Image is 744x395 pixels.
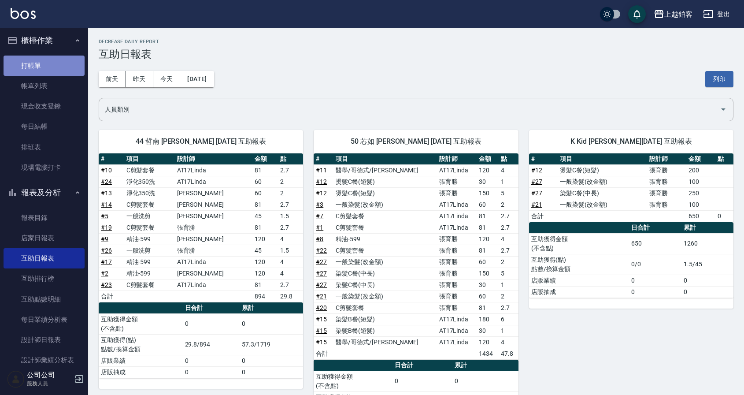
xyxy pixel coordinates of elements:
td: 燙髮C餐(短髮) [558,164,647,176]
td: 0 [629,286,681,298]
td: 650 [686,210,715,222]
td: 1 [499,325,518,336]
td: 81 [252,279,278,291]
td: 2 [278,176,303,187]
a: #14 [101,201,112,208]
input: 人員名稱 [103,102,716,117]
td: 精油-599 [124,233,175,245]
td: 2 [499,291,518,302]
td: 2.7 [499,245,518,256]
td: 1 [499,279,518,291]
td: 張育勝 [647,199,686,210]
td: 6 [499,313,518,325]
th: 累計 [240,302,304,314]
table: a dense table [529,222,733,298]
td: 4 [499,164,518,176]
a: #8 [316,235,323,242]
td: 張育勝 [437,176,477,187]
th: # [314,153,333,165]
a: #9 [101,235,108,242]
td: 合計 [99,291,124,302]
td: 1.5 [278,210,303,222]
td: 一般染髮(改金額) [558,176,647,187]
th: 點 [278,153,303,165]
td: 57.3/1719 [240,334,304,355]
a: 每日結帳 [4,116,85,137]
th: # [529,153,558,165]
td: 2.7 [278,199,303,210]
td: 一般洗剪 [124,245,175,256]
td: 醫學/哥德式/[PERSON_NAME] [333,336,437,348]
td: 4 [499,336,518,348]
td: 2 [499,199,518,210]
a: 帳單列表 [4,76,85,96]
th: 日合計 [629,222,681,234]
td: 120 [477,336,499,348]
th: 項目 [333,153,437,165]
a: #12 [531,167,542,174]
a: #5 [101,212,108,220]
a: #24 [101,178,112,185]
td: 精油-599 [124,268,175,279]
th: 累計 [681,222,733,234]
td: 張育勝 [437,291,477,302]
div: 上越鉑客 [664,9,692,20]
td: 合計 [314,348,333,359]
td: 81 [477,245,499,256]
td: 120 [477,164,499,176]
span: 50 芯如 [PERSON_NAME] [DATE] 互助報表 [324,137,507,146]
a: #27 [316,258,327,265]
a: #15 [316,316,327,323]
td: 2.7 [499,302,518,313]
td: 0 [183,355,240,366]
td: 5 [499,187,518,199]
td: 張育勝 [437,279,477,291]
td: 180 [477,313,499,325]
td: 60 [477,291,499,302]
td: 1434 [477,348,499,359]
td: 4 [278,256,303,268]
td: 燙髮C餐(短髮) [333,187,437,199]
th: 設計師 [437,153,477,165]
td: 精油-599 [124,256,175,268]
td: 2.7 [278,279,303,291]
button: 前天 [99,71,126,87]
td: 張育勝 [647,176,686,187]
td: 淨化350洗 [124,187,175,199]
button: 上越鉑客 [650,5,696,23]
th: 金額 [477,153,499,165]
a: 互助排行榜 [4,268,85,289]
td: 店販業績 [529,275,629,286]
th: 項目 [124,153,175,165]
td: 一般染髮(改金額) [333,291,437,302]
h2: Decrease Daily Report [99,39,733,45]
th: 金額 [686,153,715,165]
td: AT17Linda [437,164,477,176]
a: 現金收支登錄 [4,96,85,116]
button: 登出 [700,6,733,22]
td: 81 [477,302,499,313]
a: #11 [316,167,327,174]
a: #20 [316,304,327,311]
td: 29.8/894 [183,334,240,355]
td: 81 [252,222,278,233]
td: 0/0 [629,254,681,275]
button: 昨天 [126,71,153,87]
td: 120 [252,233,278,245]
td: C剪髮套餐 [333,302,437,313]
td: AT17Linda [437,210,477,222]
h3: 互助日報表 [99,48,733,60]
td: 合計 [529,210,558,222]
td: C剪髮套餐 [333,210,437,222]
a: #3 [316,201,323,208]
img: Person [7,370,25,388]
a: #22 [316,247,327,254]
td: 一般染髮(改金額) [558,199,647,210]
td: 2 [499,256,518,268]
td: 29.8 [278,291,303,302]
td: 0 [183,313,240,334]
td: 45 [252,245,278,256]
th: 金額 [252,153,278,165]
td: 200 [686,164,715,176]
td: 120 [252,268,278,279]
